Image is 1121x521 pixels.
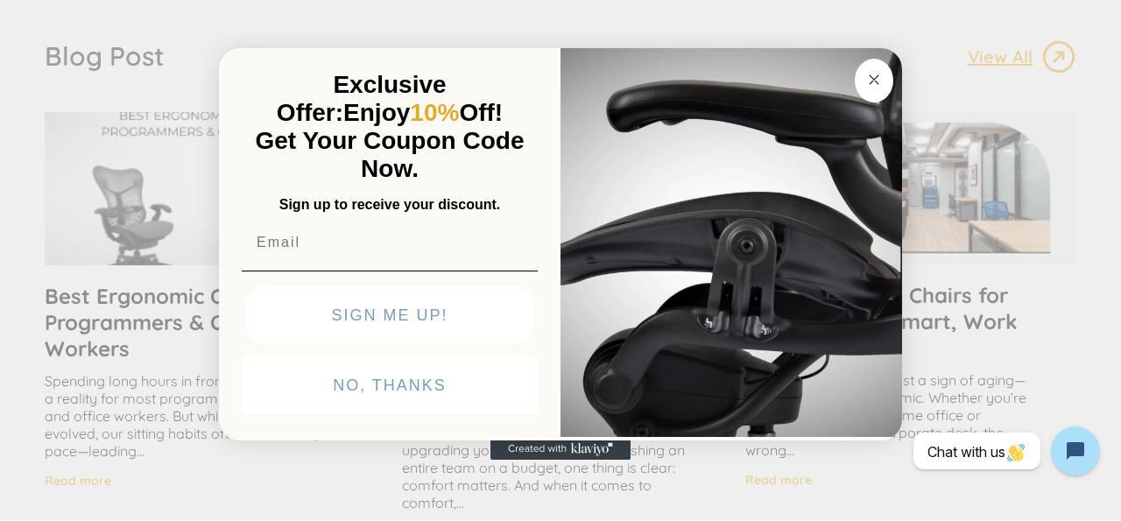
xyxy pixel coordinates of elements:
span: Get Your Coupon Code Now. [256,127,525,182]
span: 10% [410,99,459,126]
img: 92d77583-a095-41f6-84e7-858462e0427a.jpeg [560,45,902,437]
span: Sign up to receive your discount. [279,197,500,212]
button: SIGN ME UP! [245,286,534,344]
button: NO, THANKS [242,356,538,414]
button: Close dialog [855,59,893,102]
span: Enjoy Off! [343,99,503,126]
input: Email [242,225,538,260]
a: Created with Klaviyo - opens in a new tab [490,439,631,460]
span: Exclusive Offer: [277,71,447,126]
